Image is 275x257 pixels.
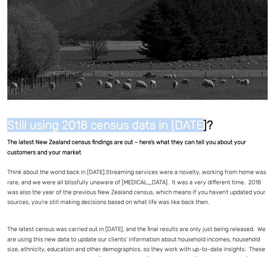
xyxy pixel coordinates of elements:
strong: The latest New Zealand census findings are out – here’s what they can tell you about your custome... [7,139,246,155]
span: . [208,199,209,205]
span: Streaming services were a novelty, working from home was rare, and we were all blissfully unaware... [7,169,266,205]
span: Think about the world back in [DATE]. [7,169,106,175]
span: Still using 2018 census data in [DATE]? [7,118,213,132]
span: The latest census was carried out in [DATE], and the final results are only just being released. ... [7,226,265,252]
